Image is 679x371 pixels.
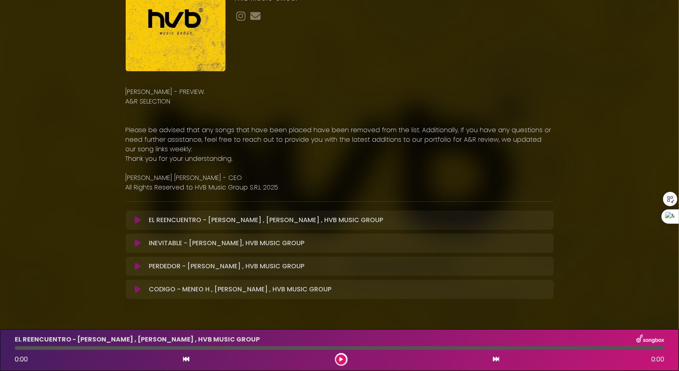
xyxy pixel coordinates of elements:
p: Please be advised that any songs that have been placed have been removed from the list. Additiona... [126,125,554,154]
p: PERDEDOR - [PERSON_NAME] , HVB MUSIC GROUP [149,262,304,271]
p: INEVITABLE - [PERSON_NAME], HVB MUSIC GROUP [149,238,304,248]
p: All Rights Reserved to HVB Music Group S.R.L 2025 [126,183,554,192]
p: Thank you for your understanding. [126,154,554,164]
p: [PERSON_NAME] [PERSON_NAME] - CEO [126,173,554,183]
p: A&R SELECTION [126,97,554,106]
p: EL REENCUENTRO - [PERSON_NAME] , [PERSON_NAME] , HVB MUSIC GROUP [149,215,383,225]
p: CODIGO - MENEO H , [PERSON_NAME] , HVB MUSIC GROUP [149,285,331,294]
p: [PERSON_NAME] - PREVIEW. [126,87,554,97]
